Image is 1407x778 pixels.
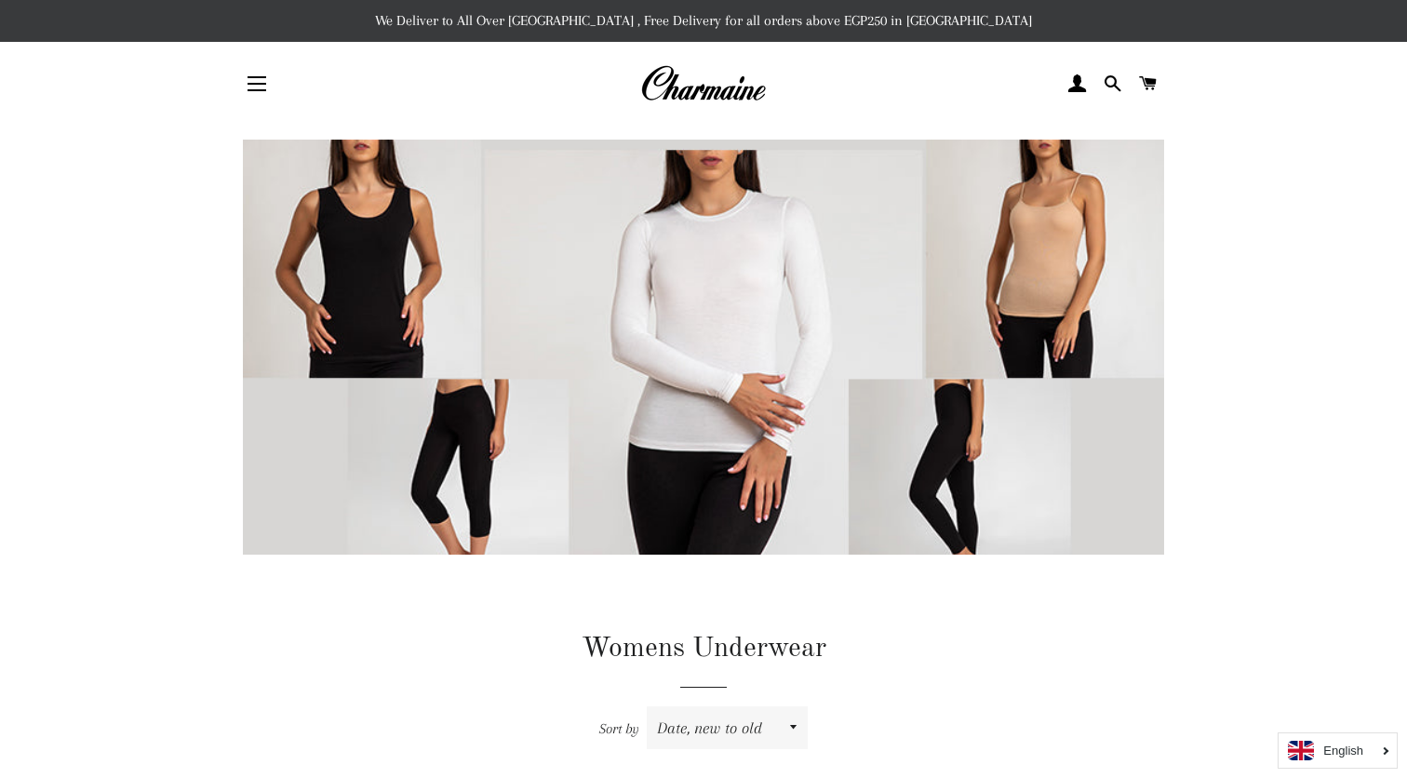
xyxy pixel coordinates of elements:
[243,140,1164,600] img: Womens Underwear
[243,629,1164,668] h1: Womens Underwear
[1288,741,1387,760] a: English
[599,720,639,737] span: Sort by
[1323,744,1363,757] i: English
[640,63,766,104] img: Charmaine Egypt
